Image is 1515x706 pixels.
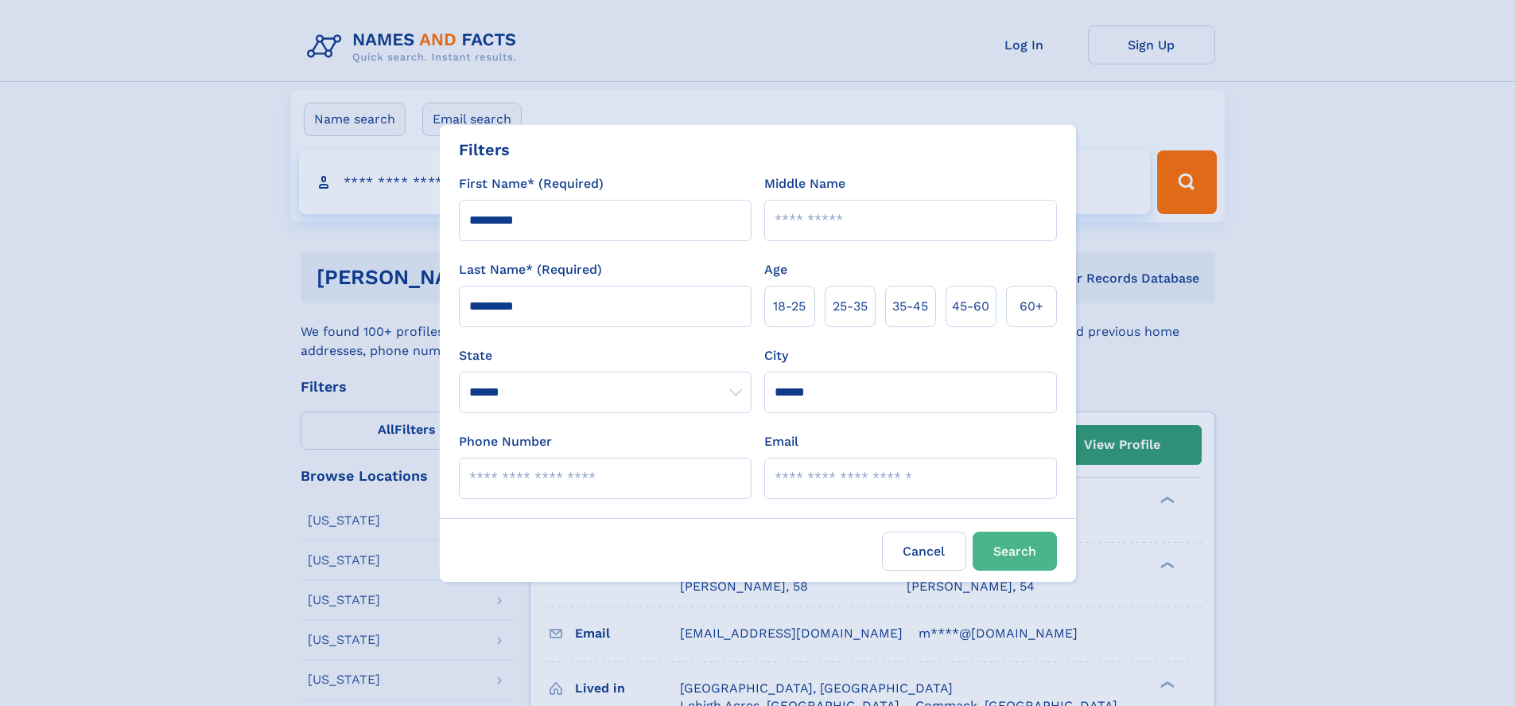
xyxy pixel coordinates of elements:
label: Age [764,260,787,279]
span: 35‑45 [892,297,928,316]
label: Phone Number [459,432,552,451]
label: First Name* (Required) [459,174,604,193]
span: 18‑25 [773,297,806,316]
label: State [459,346,752,365]
span: 60+ [1020,297,1043,316]
label: Middle Name [764,174,845,193]
button: Search [973,532,1057,571]
label: Last Name* (Required) [459,260,602,279]
span: 45‑60 [952,297,989,316]
div: Filters [459,138,510,162]
span: 25‑35 [833,297,868,316]
label: City [764,346,788,365]
label: Cancel [882,532,966,571]
label: Email [764,432,798,451]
